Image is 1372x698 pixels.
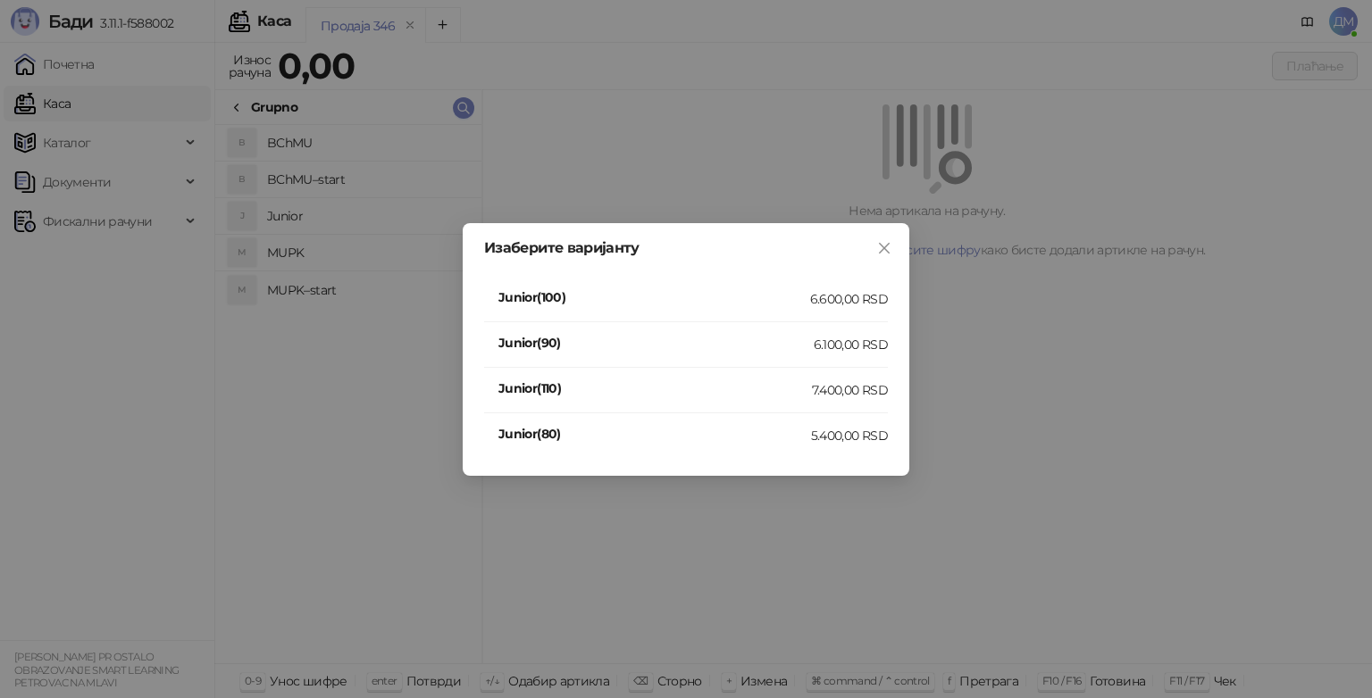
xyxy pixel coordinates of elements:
[814,335,888,354] div: 6.100,00 RSD
[810,289,888,309] div: 6.600,00 RSD
[870,241,899,255] span: Close
[498,424,811,444] h4: Junior(80)
[870,234,899,262] button: Close
[811,426,888,445] div: 5.400,00 RSD
[498,378,812,398] h4: Junior(110)
[498,287,810,307] h4: Junior(100)
[812,380,888,400] div: 7.400,00 RSD
[498,333,814,353] h4: Junior(90)
[877,241,891,255] span: close
[484,241,888,255] div: Изаберите варијанту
